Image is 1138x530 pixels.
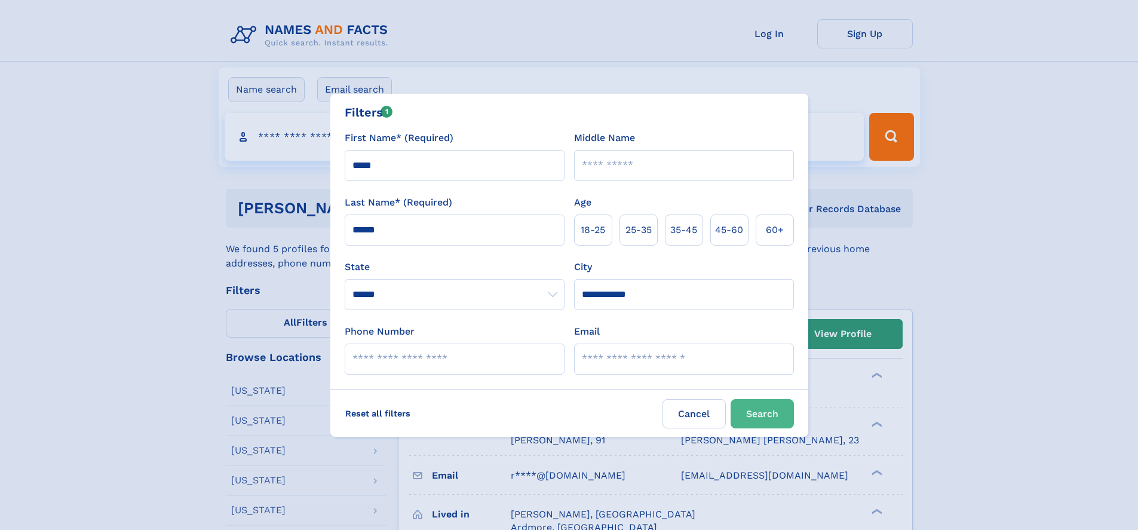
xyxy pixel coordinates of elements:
label: Phone Number [345,324,415,339]
label: Last Name* (Required) [345,195,452,210]
span: 18‑25 [581,223,605,237]
label: Email [574,324,600,339]
label: Middle Name [574,131,635,145]
div: Filters [345,103,393,121]
label: Age [574,195,591,210]
label: Cancel [662,399,726,428]
span: 35‑45 [670,223,697,237]
button: Search [731,399,794,428]
span: 25‑35 [625,223,652,237]
label: First Name* (Required) [345,131,453,145]
label: City [574,260,592,274]
span: 60+ [766,223,784,237]
label: Reset all filters [338,399,418,428]
label: State [345,260,565,274]
span: 45‑60 [715,223,743,237]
